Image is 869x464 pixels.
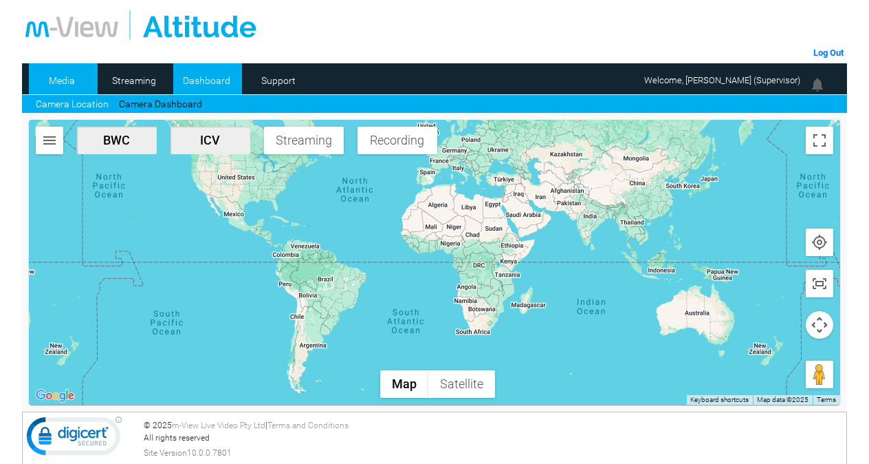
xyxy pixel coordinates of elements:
[26,416,122,463] img: DigiCert Secured Site Seal
[29,70,96,91] a: Media
[170,127,250,154] button: ICV
[757,396,808,403] span: Map data ©2025
[36,127,63,154] button: Search
[428,370,495,398] button: Show satellite imagery
[41,132,58,149] img: svg+xml,%3Csvg%20xmlns%3D%22http%3A%2F%2Fwww.w3.org%2F2000%2Fsvg%22%20height%3D%2224%22%20viewBox...
[357,127,437,154] button: Recording
[813,48,844,58] a: Log Out
[32,387,78,405] img: Google
[187,447,232,459] span: 10.0.0.7801
[119,97,202,112] a: Camera Dashboard
[690,395,749,405] button: Keyboard shortcuts
[101,70,168,91] a: Streaming
[380,370,428,398] button: Show street map
[176,133,245,147] span: ICV
[144,447,844,459] div: Site Version
[172,421,265,430] a: m-View Live Video Pty Ltd
[806,361,833,388] button: Drag Pegman onto the map to open Street View
[811,275,828,292] img: svg+xml,%3Csvg%20xmlns%3D%22http%3A%2F%2Fwww.w3.org%2F2000%2Fsvg%22%20height%3D%2224%22%20viewBox...
[36,97,109,112] a: Camera Location
[806,270,833,297] button: Show all cameras
[811,234,828,251] img: svg+xml,%3Csvg%20xmlns%3D%22http%3A%2F%2Fwww.w3.org%2F2000%2Fsvg%22%20height%3D%2224%22%20viewBox...
[809,76,826,93] img: bell24.png
[806,127,833,154] button: Toggle fullscreen view
[144,419,844,459] div: © 2025 | All rights reserved
[817,396,836,403] a: Terms (opens in new tab)
[363,133,432,147] span: Recording
[82,133,151,147] span: BWC
[267,421,349,430] a: Terms and Conditions
[245,70,312,91] a: Support
[806,229,833,256] button: Show user location
[173,70,240,91] a: Dashboard
[806,311,833,339] button: Map camera controls
[77,127,157,154] button: BWC
[32,387,78,405] a: Open this area in Google Maps (opens a new window)
[644,75,800,85] span: Welcome, [PERSON_NAME] (Supervisor)
[269,133,338,147] span: Streaming
[264,127,344,154] button: Streaming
